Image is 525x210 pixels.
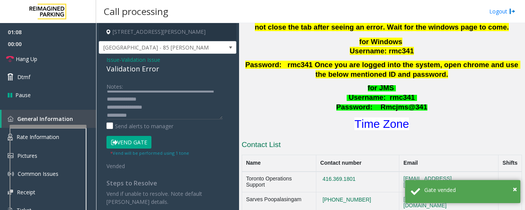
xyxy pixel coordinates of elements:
[8,134,13,141] img: 'icon'
[8,153,13,158] img: 'icon'
[8,116,13,122] img: 'icon'
[513,184,517,195] button: Close
[110,150,189,156] small: Vend will be performed using 1 tone
[99,23,236,41] h4: [STREET_ADDRESS][PERSON_NAME]
[349,93,383,101] span: Username
[509,7,515,15] img: logout
[99,41,209,54] span: [GEOGRAPHIC_DATA] - 85 [PERSON_NAME]
[498,155,522,172] th: Shifts
[8,190,13,195] img: 'icon'
[106,80,123,91] label: Notes:
[320,176,358,183] button: 416.369.1801
[106,190,229,206] p: Vend if unable to resolve. Note default [PERSON_NAME] details.
[359,38,402,46] span: for Windows
[106,64,229,74] div: Validation Error
[424,186,515,194] div: Gate vended
[121,56,160,64] span: Validation Issue
[106,136,151,149] button: Vend Gate
[16,55,37,63] span: Hang Up
[106,180,229,187] h4: Steps to Resolve
[383,93,415,101] span: : rmc341
[354,117,409,130] a: Time Zone
[336,103,427,111] span: Password: Rmcjms@341
[106,122,173,130] label: Send alerts to manager
[15,91,31,99] span: Pause
[106,56,120,64] span: Issue
[404,196,452,208] a: [EMAIL_ADDRESS][DOMAIN_NAME]
[399,155,498,172] th: Email
[320,197,373,203] button: [PHONE_NUMBER]
[350,47,414,55] span: Username: rmc341
[8,171,14,177] img: 'icon'
[245,61,520,78] span: Password: rmc341 Once you are logged into the system, open chrome and use the below mentioned ID ...
[489,7,515,15] a: Logout
[404,175,452,188] a: [EMAIL_ADDRESS][DOMAIN_NAME]
[242,155,316,172] th: Name
[513,184,517,194] span: ×
[2,110,96,128] a: General Information
[368,84,394,92] span: for JMS
[316,155,399,172] th: Contact number
[242,172,316,192] td: Toronto Operations Support
[106,162,125,170] span: Vended
[17,73,30,81] span: Dtmf
[17,115,73,122] span: General Information
[120,56,160,63] span: -
[242,140,522,152] h3: Contact List
[100,2,172,21] h3: Call processing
